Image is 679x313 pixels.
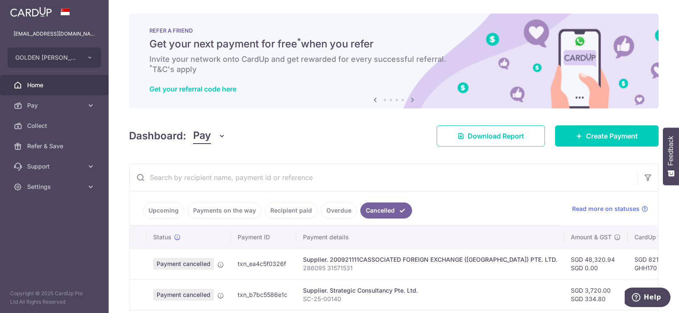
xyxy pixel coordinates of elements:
button: GOLDEN [PERSON_NAME] MARKETING [8,47,101,68]
a: Cancelled [360,202,412,219]
td: SGD 3,720.00 SGD 334.80 [564,279,628,310]
h6: Invite your network onto CardUp and get rewarded for every successful referral. T&C's apply [149,54,638,75]
span: Payment cancelled [153,289,214,301]
span: Status [153,233,171,241]
span: Amount & GST [571,233,612,241]
a: Recipient paid [265,202,317,219]
h5: Get your next payment for free when you refer [149,37,638,51]
td: SGD 48,320.94 SGD 0.00 [564,248,628,279]
span: Home [27,81,83,89]
p: 286095 31571531 [303,264,557,272]
a: Upcoming [143,202,184,219]
p: [EMAIL_ADDRESS][DOMAIN_NAME] [14,30,95,38]
img: RAF banner [129,14,659,108]
a: Get your referral code here [149,85,236,93]
th: Payment details [296,226,564,248]
input: Search by recipient name, payment id or reference [129,164,638,191]
img: CardUp [10,7,52,17]
div: Supplier. Strategic Consultancy Pte. Ltd. [303,286,557,295]
span: Read more on statuses [572,205,640,213]
a: Read more on statuses [572,205,648,213]
td: txn_ea4c5f0326f [231,248,296,279]
p: REFER A FRIEND [149,27,638,34]
span: Settings [27,183,83,191]
button: Feedback - Show survey [663,127,679,185]
span: Download Report [468,131,524,141]
span: Pay [193,128,211,144]
span: Feedback [667,136,675,166]
span: CardUp fee [634,233,667,241]
a: Overdue [321,202,357,219]
span: Support [27,162,83,171]
a: Download Report [437,125,545,147]
h4: Dashboard: [129,128,186,144]
span: Collect [27,122,83,130]
span: Pay [27,101,83,110]
p: SC-25-00140 [303,295,557,303]
td: txn_b7bc5586e1c [231,279,296,310]
span: Refer & Save [27,142,83,150]
th: Payment ID [231,226,296,248]
div: Supplier. 200921111CASSOCIATED FOREIGN EXCHANGE ([GEOGRAPHIC_DATA]) PTE. LTD. [303,255,557,264]
span: GOLDEN [PERSON_NAME] MARKETING [15,53,78,62]
a: Create Payment [555,125,659,147]
a: Payments on the way [188,202,261,219]
span: Payment cancelled [153,258,214,270]
span: Create Payment [586,131,638,141]
button: Pay [193,128,226,144]
iframe: Opens a widget where you can find more information [625,288,671,309]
